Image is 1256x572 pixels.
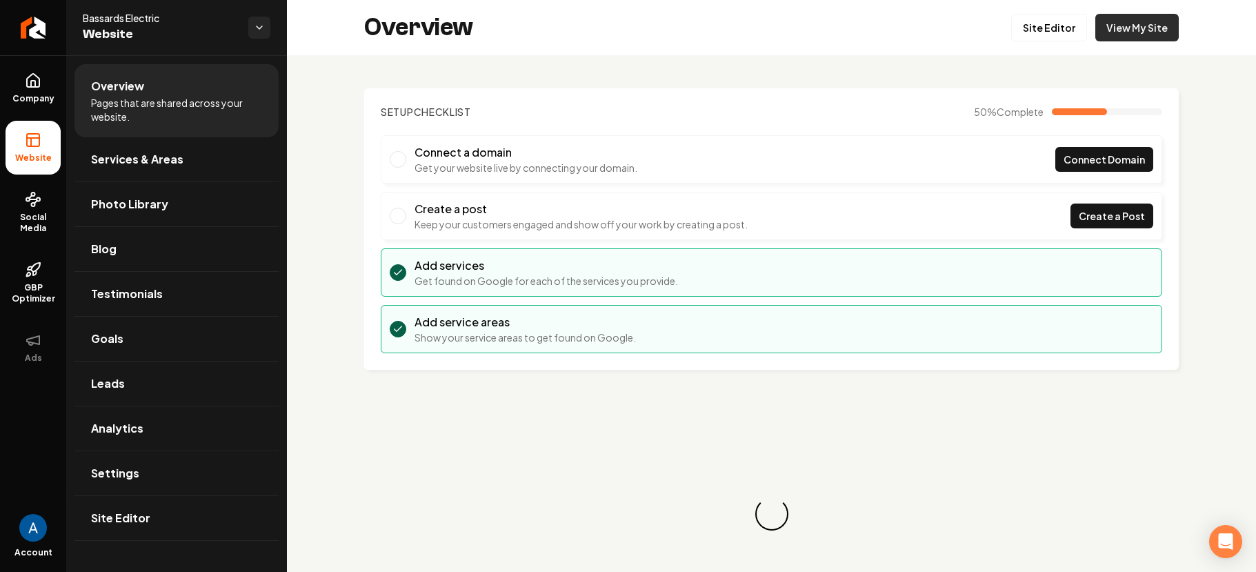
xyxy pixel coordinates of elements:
a: GBP Optimizer [6,250,61,315]
a: Services & Areas [74,137,279,181]
span: Services & Areas [91,151,183,168]
span: Company [7,93,60,104]
a: Social Media [6,180,61,245]
span: Bassards Electric [83,11,237,25]
a: Blog [74,227,279,271]
p: Get found on Google for each of the services you provide. [415,274,678,288]
h3: Add services [415,257,678,274]
a: Goals [74,317,279,361]
img: Rebolt Logo [21,17,46,39]
span: Website [10,152,57,164]
a: Settings [74,451,279,495]
span: GBP Optimizer [6,282,61,304]
span: Goals [91,331,123,347]
span: Photo Library [91,196,168,213]
h2: Overview [364,14,473,41]
a: Testimonials [74,272,279,316]
span: Create a Post [1079,209,1145,224]
span: Analytics [91,420,143,437]
span: Website [83,25,237,44]
span: Site Editor [91,510,150,526]
span: 50 % [974,105,1044,119]
div: Open Intercom Messenger [1209,525,1242,558]
button: Ads [6,321,61,375]
a: Connect Domain [1055,147,1153,172]
h2: Checklist [381,105,471,119]
span: Leads [91,375,125,392]
a: Photo Library [74,182,279,226]
span: Connect Domain [1064,152,1145,167]
a: Leads [74,362,279,406]
span: Overview [91,78,144,95]
a: Site Editor [74,496,279,540]
h3: Connect a domain [415,144,637,161]
p: Show your service areas to get found on Google. [415,331,636,344]
a: Site Editor [1011,14,1087,41]
div: Loading [755,497,788,531]
span: Blog [91,241,117,257]
h3: Add service areas [415,314,636,331]
span: Pages that are shared across your website. [91,96,262,124]
span: Account [14,547,52,558]
a: Create a Post [1070,204,1153,228]
a: Company [6,61,61,115]
img: Andrew Magana [19,514,47,542]
p: Get your website live by connecting your domain. [415,161,637,175]
p: Keep your customers engaged and show off your work by creating a post. [415,217,748,231]
span: Setup [381,106,414,118]
span: Ads [19,353,48,364]
a: View My Site [1095,14,1179,41]
span: Testimonials [91,286,163,302]
button: Open user button [19,514,47,542]
a: Analytics [74,406,279,451]
span: Social Media [6,212,61,234]
span: Complete [997,106,1044,118]
h3: Create a post [415,201,748,217]
span: Settings [91,465,139,482]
